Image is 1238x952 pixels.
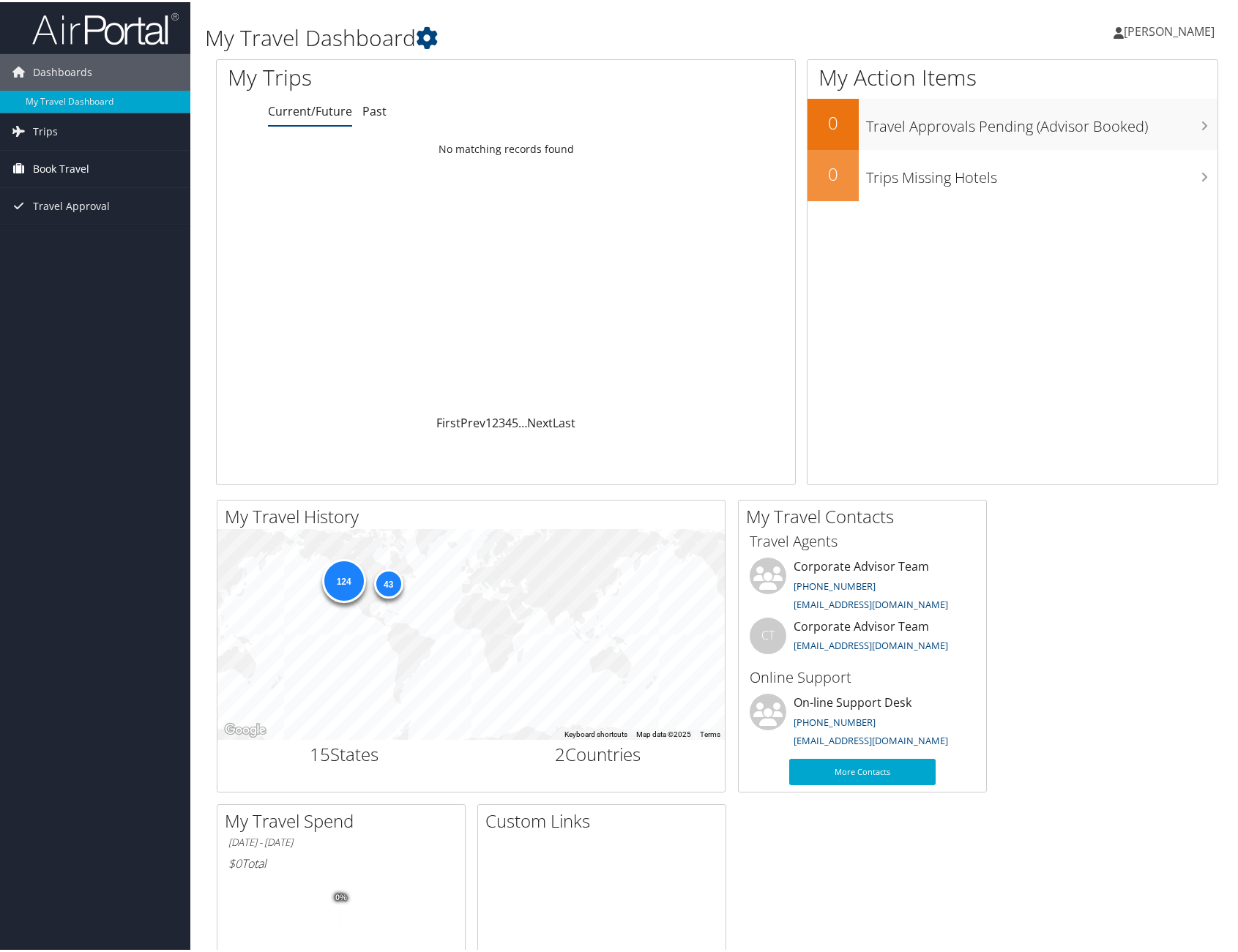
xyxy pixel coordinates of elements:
span: 2 [555,740,565,764]
h2: Countries [482,740,715,765]
h3: Travel Agents [750,529,975,550]
a: First [436,413,460,429]
span: [PERSON_NAME] [1124,21,1215,37]
h2: States [228,740,460,765]
h2: My Travel Spend [225,806,465,831]
span: Trips [33,111,58,148]
li: Corporate Advisor Team [742,615,982,663]
div: 43 [373,567,403,596]
a: [EMAIL_ADDRESS][DOMAIN_NAME] [794,637,948,650]
a: More Contacts [789,757,936,783]
a: Open this area in Google Maps (opens a new window) [221,719,269,738]
a: 5 [512,413,518,429]
a: [PERSON_NAME] [1114,7,1229,51]
a: 1 [485,413,492,429]
span: 15 [310,740,330,764]
span: … [518,413,527,429]
a: [PHONE_NUMBER] [794,713,876,727]
a: 4 [505,413,512,429]
h2: My Travel Contacts [746,502,986,527]
h6: Total [228,853,454,869]
li: Corporate Advisor Team [742,555,982,615]
img: Google [221,719,269,738]
h3: Travel Approvals Pending (Advisor Booked) [866,107,1218,135]
a: [PHONE_NUMBER] [794,577,876,591]
span: Map data ©2025 [636,728,691,736]
h3: Online Support [750,665,975,686]
a: Current/Future [268,101,352,117]
h2: My Travel History [225,502,725,527]
h2: 0 [808,160,859,184]
h1: My Trips [228,60,543,91]
a: Last [553,413,575,429]
a: 0Trips Missing Hotels [808,148,1218,199]
li: On-line Support Desk [742,691,982,752]
h1: My Action Items [808,60,1218,91]
a: 3 [499,413,505,429]
a: Terms (opens in new tab) [700,728,720,736]
a: 0Travel Approvals Pending (Advisor Booked) [808,97,1218,148]
span: Book Travel [33,149,89,185]
span: Travel Approval [33,186,110,222]
a: Past [362,101,387,117]
a: Next [527,413,553,429]
a: Prev [460,413,485,429]
img: airportal-logo.png [32,10,179,44]
h3: Trips Missing Hotels [866,158,1218,186]
span: Dashboards [33,52,92,89]
span: $0 [228,853,242,869]
a: [EMAIL_ADDRESS][DOMAIN_NAME] [794,596,948,609]
button: Keyboard shortcuts [564,727,627,738]
h2: Custom Links [485,806,726,831]
div: 124 [321,557,365,601]
h2: 0 [808,108,859,133]
h1: My Travel Dashboard [205,20,888,51]
h6: [DATE] - [DATE] [228,833,454,847]
div: CT [750,615,786,652]
a: [EMAIL_ADDRESS][DOMAIN_NAME] [794,732,948,745]
td: No matching records found [217,134,795,160]
tspan: 0% [335,891,347,900]
a: 2 [492,413,499,429]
